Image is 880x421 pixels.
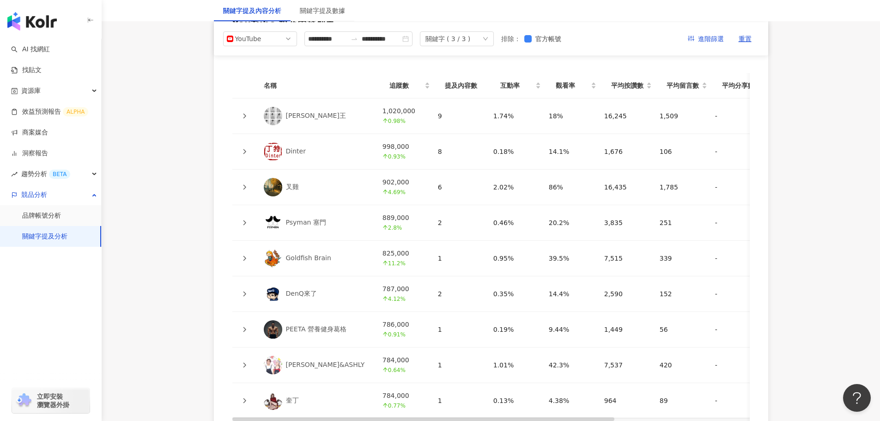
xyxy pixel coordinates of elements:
span: 平均分享數 [722,80,755,91]
img: logo [7,12,57,31]
span: arrow-up [382,403,388,408]
td: 106 [652,134,708,170]
td: 7,515 [597,241,652,276]
td: 1.74% [486,98,541,134]
td: 0.35% [486,276,541,312]
td: 20.2% [541,205,597,241]
span: 平均按讚數 [611,80,644,91]
td: 3,835 [597,205,652,241]
td: 14.1% [541,134,597,170]
td: 1.01% [486,348,541,383]
div: 2 [438,218,479,228]
a: KOL AvatarPEETA 營養健身葛格 [264,320,368,339]
div: 奎丁 [286,396,299,405]
td: 2.02% [486,170,541,205]
td: - [708,312,763,348]
div: 7,537 [604,360,645,370]
div: 2.02% [493,182,534,192]
div: 89 [660,396,700,406]
td: 1 [431,383,486,419]
td: 86% [541,170,597,205]
span: swap-right [351,35,358,43]
div: YouTube [235,32,265,46]
div: 0.95% [493,253,534,263]
div: 4.38% [549,396,589,406]
td: - [708,241,763,276]
td: 39.5% [541,241,597,276]
img: KOL Avatar [264,142,282,161]
span: 進階篩選 [698,32,724,47]
td: 251 [652,205,708,241]
span: 0.91% [382,329,406,340]
span: arrow-up [382,153,388,159]
div: 56 [660,324,700,335]
th: 平均分享數 [715,73,770,98]
span: 0.64% [382,365,406,375]
div: 0.19% [493,324,534,335]
a: 商案媒合 [11,128,48,137]
span: arrow-up [382,260,388,266]
td: - [708,170,763,205]
img: chrome extension [15,393,33,408]
div: 叉雞 [286,183,299,192]
iframe: Help Scout Beacon - Open [843,384,871,412]
div: 1,785 [660,182,700,192]
div: [PERSON_NAME]王 [286,111,346,121]
a: 洞察報告 [11,149,48,158]
td: 42.3% [541,348,597,383]
div: 787,000 [382,284,423,304]
div: 9.44% [549,324,589,335]
span: 重置 [739,32,752,47]
span: 互動率 [500,80,534,91]
td: 0.95% [486,241,541,276]
span: rise [11,171,18,177]
div: - [715,182,756,192]
div: 關鍵字提及內容分析 [223,6,281,16]
div: 0.18% [493,146,534,157]
td: 2,590 [597,276,652,312]
span: arrow-up [382,225,388,230]
div: 1 [438,396,479,406]
span: 追蹤數 [389,80,423,91]
span: 4.69% [382,187,406,197]
div: - [715,396,756,406]
td: 2 [431,276,486,312]
td: 16,245 [597,98,652,134]
span: 0.93% [382,152,406,162]
span: 觀看率 [556,80,589,91]
div: 825,000 [382,248,423,268]
div: 7,515 [604,253,645,263]
div: 8 [438,146,479,157]
label: 排除 ： [501,34,521,44]
div: 1 [438,253,479,263]
span: arrow-up [382,118,388,123]
a: KOL Avatar[PERSON_NAME]王 [264,107,368,125]
img: KOL Avatar [264,107,282,125]
span: 趨勢分析 [21,164,70,184]
div: 16,245 [604,111,645,121]
div: 1 [438,324,479,335]
div: 251 [660,218,700,228]
div: 2,590 [604,289,645,299]
td: 1,449 [597,312,652,348]
td: 0.19% [486,312,541,348]
span: 4.12% [382,294,406,304]
td: 16,435 [597,170,652,205]
div: 1,449 [604,324,645,335]
div: 86% [549,182,589,192]
a: KOL Avatar叉雞 [264,178,368,196]
td: 89 [652,383,708,419]
td: 0.46% [486,205,541,241]
span: arrow-up [382,367,388,372]
td: 2 [431,205,486,241]
div: - [715,253,756,263]
div: 420 [660,360,700,370]
td: 0.13% [486,383,541,419]
div: Dinter [286,147,306,156]
span: 官方帳號 [532,34,565,44]
td: 8 [431,134,486,170]
div: 1,676 [604,146,645,157]
div: 14.1% [549,146,589,157]
td: - [708,276,763,312]
div: 20.2% [549,218,589,228]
